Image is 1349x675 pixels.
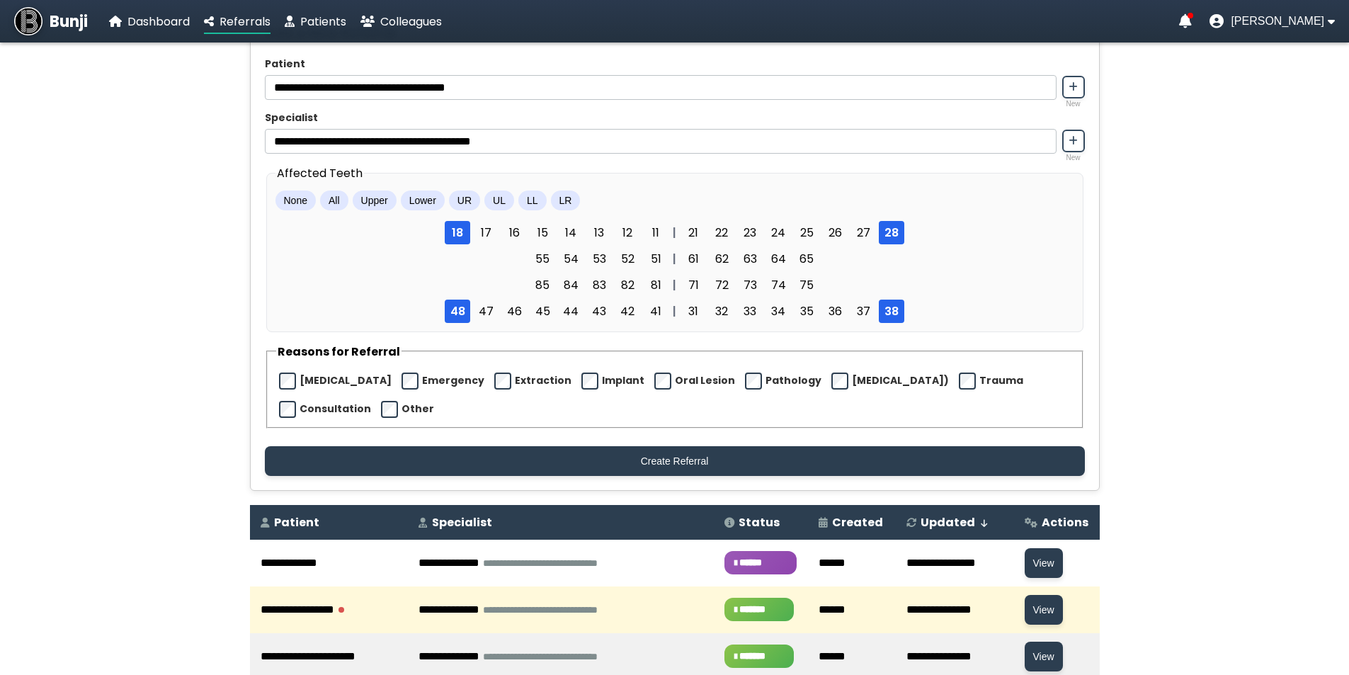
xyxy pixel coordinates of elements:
[530,247,555,271] span: 55
[586,273,612,297] span: 83
[265,446,1085,476] button: Create Referral
[737,300,763,323] span: 33
[276,343,402,361] legend: Reasons for Referral
[615,300,640,323] span: 42
[765,273,791,297] span: 74
[714,505,808,540] th: Status
[558,273,584,297] span: 84
[473,300,499,323] span: 47
[737,221,763,244] span: 23
[668,276,681,294] div: |
[445,221,470,244] span: 18
[402,402,434,416] label: Other
[50,10,88,33] span: Bunji
[1025,548,1063,578] button: View
[643,247,668,271] span: 51
[1025,595,1063,625] button: View
[551,191,581,210] button: LR
[643,300,668,323] span: 41
[473,221,499,244] span: 17
[1025,642,1063,671] button: View
[681,247,706,271] span: 61
[668,224,681,242] div: |
[558,300,584,323] span: 44
[300,13,346,30] span: Patients
[681,300,706,323] span: 31
[220,13,271,30] span: Referrals
[558,221,584,244] span: 14
[127,13,190,30] span: Dashboard
[794,221,819,244] span: 25
[380,13,442,30] span: Colleagues
[709,221,734,244] span: 22
[250,505,408,540] th: Patient
[1014,505,1100,540] th: Actions
[643,273,668,297] span: 81
[422,373,484,388] label: Emergency
[445,300,470,323] span: 48
[1179,14,1192,28] a: Notifications
[1231,15,1324,28] span: [PERSON_NAME]
[501,221,527,244] span: 16
[822,300,848,323] span: 36
[709,273,734,297] span: 72
[709,300,734,323] span: 32
[765,373,821,388] label: Pathology
[1209,14,1335,28] button: User menu
[765,300,791,323] span: 34
[265,57,1085,72] label: Patient
[850,221,876,244] span: 27
[794,247,819,271] span: 65
[275,191,316,210] button: None
[586,221,612,244] span: 13
[530,273,555,297] span: 85
[408,505,714,540] th: Specialist
[530,221,555,244] span: 15
[558,247,584,271] span: 54
[675,373,735,388] label: Oral Lesion
[850,300,876,323] span: 37
[14,7,88,35] a: Bunji
[449,191,480,210] button: UR
[615,247,640,271] span: 52
[14,7,42,35] img: Bunji Dental Referral Management
[501,300,527,323] span: 46
[681,221,706,244] span: 21
[401,191,445,210] button: Lower
[518,191,547,210] button: LL
[737,247,763,271] span: 63
[737,273,763,297] span: 73
[204,13,271,30] a: Referrals
[668,250,681,268] div: |
[265,110,1085,125] label: Specialist
[643,221,668,244] span: 11
[794,273,819,297] span: 75
[808,505,896,540] th: Created
[681,273,706,297] span: 71
[896,505,1014,540] th: Updated
[879,300,904,323] span: 38
[515,373,571,388] label: Extraction
[668,302,681,320] div: |
[979,373,1023,388] label: Trauma
[320,191,348,210] button: All
[586,247,612,271] span: 53
[300,373,392,388] label: [MEDICAL_DATA]
[822,221,848,244] span: 26
[484,191,514,210] button: UL
[794,300,819,323] span: 35
[285,13,346,30] a: Patients
[765,221,791,244] span: 24
[615,221,640,244] span: 12
[530,300,555,323] span: 45
[275,164,364,182] legend: Affected Teeth
[615,273,640,297] span: 82
[765,247,791,271] span: 64
[852,373,949,388] label: [MEDICAL_DATA])
[300,402,371,416] label: Consultation
[109,13,190,30] a: Dashboard
[353,191,397,210] button: Upper
[602,373,644,388] label: Implant
[586,300,612,323] span: 43
[709,247,734,271] span: 62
